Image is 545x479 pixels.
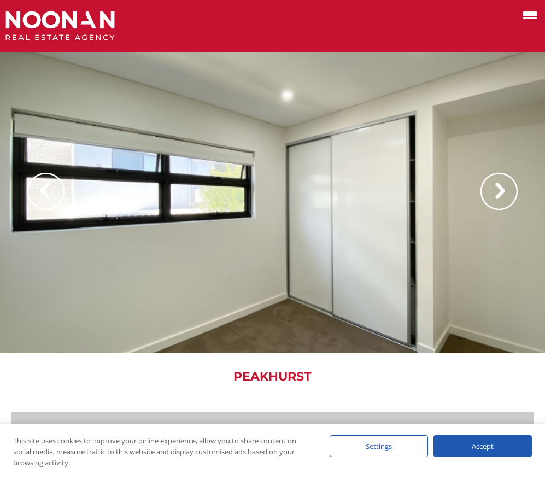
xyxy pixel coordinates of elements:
[27,173,65,210] img: Arrow slider
[480,173,518,210] img: Arrow slider
[330,435,428,457] div: Settings
[403,423,509,436] p: Property ID: R3284752
[11,370,534,384] h1: PEAKHURST
[13,435,308,468] div: This site uses cookies to improve your online experience, allow you to share content on social me...
[433,435,532,457] div: Accept
[67,424,86,434] a: Map
[27,424,57,434] a: Gallery
[5,11,115,41] img: Noonan Real Estate Agency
